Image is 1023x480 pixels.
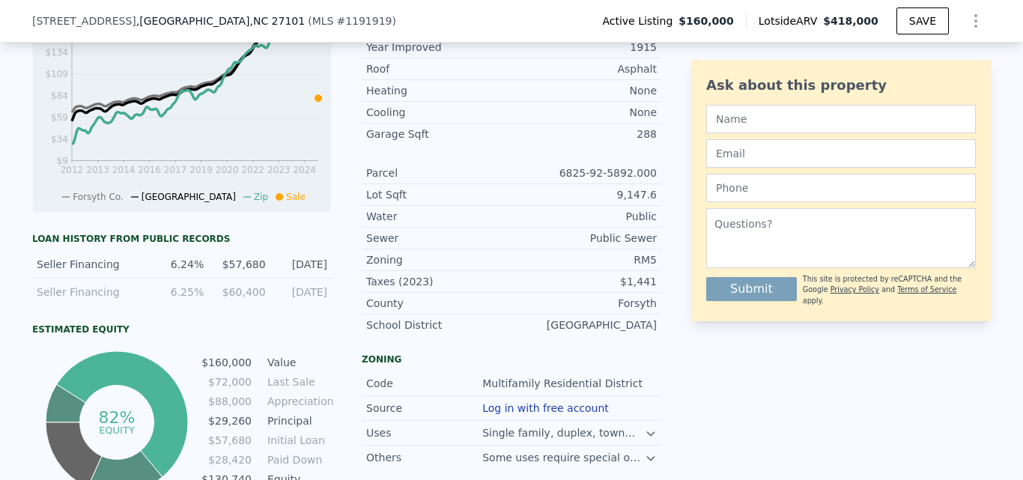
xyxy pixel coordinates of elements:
div: [DATE] [275,285,327,300]
div: [GEOGRAPHIC_DATA] [511,318,657,332]
span: Lotside ARV [759,13,823,28]
div: 6.25% [151,285,204,300]
tspan: $59 [51,112,68,123]
div: Others [366,450,482,465]
td: Paid Down [264,452,332,468]
div: Seller Financing [37,257,142,272]
div: Forsyth [511,296,657,311]
tspan: 2024 [293,165,316,175]
div: $60,400 [213,285,265,300]
span: $418,000 [823,15,878,27]
div: Parcel [366,165,511,180]
tspan: 2020 [216,165,239,175]
div: Public Sewer [511,231,657,246]
div: Seller Financing [37,285,142,300]
div: Multifamily Residential District [482,376,646,391]
div: Taxes (2023) [366,274,511,289]
div: Lot Sqft [366,187,511,202]
td: $29,260 [201,413,252,429]
span: Forsyth Co. [73,192,124,202]
span: Zip [254,192,268,202]
div: 1915 [511,40,657,55]
div: 288 [511,127,657,142]
tspan: 2013 [86,165,109,175]
span: $160,000 [679,13,734,28]
a: Privacy Policy [831,285,879,294]
div: Heating [366,83,511,98]
div: Asphalt [511,61,657,76]
div: Cooling [366,105,511,120]
tspan: 2014 [112,165,136,175]
span: , [GEOGRAPHIC_DATA] [136,13,305,28]
tspan: 2016 [138,165,161,175]
div: Public [511,209,657,224]
div: Ask about this property [706,75,976,96]
div: Some uses require special or elected body permits. [482,450,645,465]
div: Roof [366,61,511,76]
input: Email [706,139,976,168]
span: [GEOGRAPHIC_DATA] [142,192,236,202]
div: Zoning [362,353,661,365]
td: $57,680 [201,432,252,449]
div: School District [366,318,511,332]
td: Value [264,354,332,371]
div: Code [366,376,482,391]
div: RM5 [511,252,657,267]
input: Phone [706,174,976,202]
td: $72,000 [201,374,252,390]
td: $28,420 [201,452,252,468]
div: None [511,83,657,98]
div: 6825-92-5892.000 [511,165,657,180]
div: Water [366,209,511,224]
td: $88,000 [201,393,252,410]
tspan: 2019 [189,165,213,175]
div: Year Improved [366,40,511,55]
span: # 1191919 [336,15,392,27]
td: Initial Loan [264,432,332,449]
div: None [511,105,657,120]
div: $1,441 [511,274,657,289]
div: 9,147.6 [511,187,657,202]
tspan: $134 [45,47,68,58]
button: SAVE [896,7,949,34]
div: County [366,296,511,311]
span: Active Listing [602,13,679,28]
tspan: 2017 [164,165,187,175]
span: , NC 27101 [249,15,305,27]
div: Loan history from public records [32,233,332,245]
td: $160,000 [201,354,252,371]
tspan: $109 [45,69,68,79]
div: $57,680 [213,257,265,272]
div: Uses [366,425,482,440]
tspan: equity [99,424,135,435]
div: This site is protected by reCAPTCHA and the Google and apply. [803,274,976,306]
div: [DATE] [275,257,327,272]
input: Name [706,105,976,133]
tspan: 82% [98,408,135,427]
div: Source [366,401,482,416]
span: MLS [312,15,334,27]
button: Submit [706,277,797,301]
td: Last Sale [264,374,332,390]
button: Log in with free account [482,402,609,414]
tspan: $84 [51,91,68,101]
button: Show Options [961,6,991,36]
div: Zoning [366,252,511,267]
td: Principal [264,413,332,429]
span: Sale [286,192,306,202]
span: [STREET_ADDRESS] [32,13,136,28]
div: Garage Sqft [366,127,511,142]
tspan: 2023 [267,165,291,175]
div: ( ) [308,13,396,28]
tspan: $9 [57,156,68,166]
div: Sewer [366,231,511,246]
tspan: $34 [51,134,68,145]
tspan: 2022 [241,165,264,175]
a: Terms of Service [897,285,956,294]
div: Single family, duplex, townhome, multifamily, day care, library, recreation facilities, religious... [482,425,645,440]
div: 6.24% [151,257,204,272]
td: Appreciation [264,393,332,410]
div: Estimated Equity [32,323,332,335]
tspan: 2012 [61,165,84,175]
